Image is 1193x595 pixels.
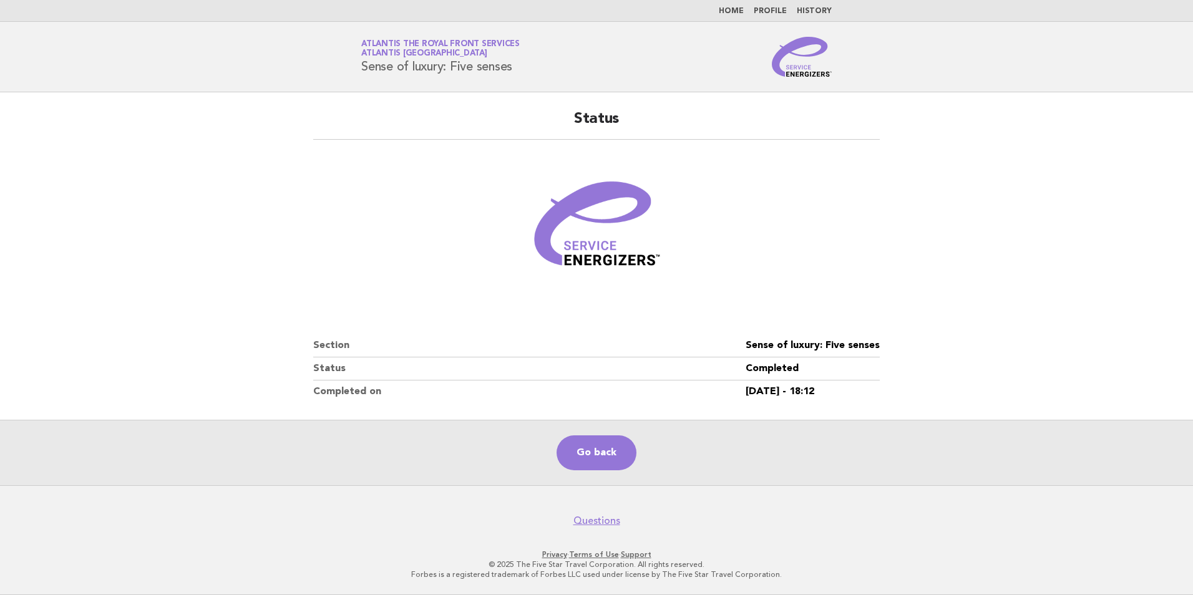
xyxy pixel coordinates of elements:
a: Home [719,7,744,15]
img: Verified [522,155,671,304]
a: Terms of Use [569,550,619,559]
h2: Status [313,109,880,140]
a: Questions [573,515,620,527]
a: Support [621,550,651,559]
dt: Section [313,334,746,357]
dd: Sense of luxury: Five senses [746,334,880,357]
span: Atlantis [GEOGRAPHIC_DATA] [361,50,487,58]
dd: Completed [746,357,880,380]
p: © 2025 The Five Star Travel Corporation. All rights reserved. [215,559,978,569]
a: Profile [754,7,787,15]
a: Privacy [542,550,567,559]
p: · · [215,549,978,559]
a: History [797,7,832,15]
dt: Completed on [313,380,746,403]
dd: [DATE] - 18:12 [746,380,880,403]
dt: Status [313,357,746,380]
p: Forbes is a registered trademark of Forbes LLC used under license by The Five Star Travel Corpora... [215,569,978,579]
a: Go back [557,435,636,470]
a: Atlantis The Royal Front ServicesAtlantis [GEOGRAPHIC_DATA] [361,40,520,57]
img: Service Energizers [772,37,832,77]
h1: Sense of luxury: Five senses [361,41,520,73]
